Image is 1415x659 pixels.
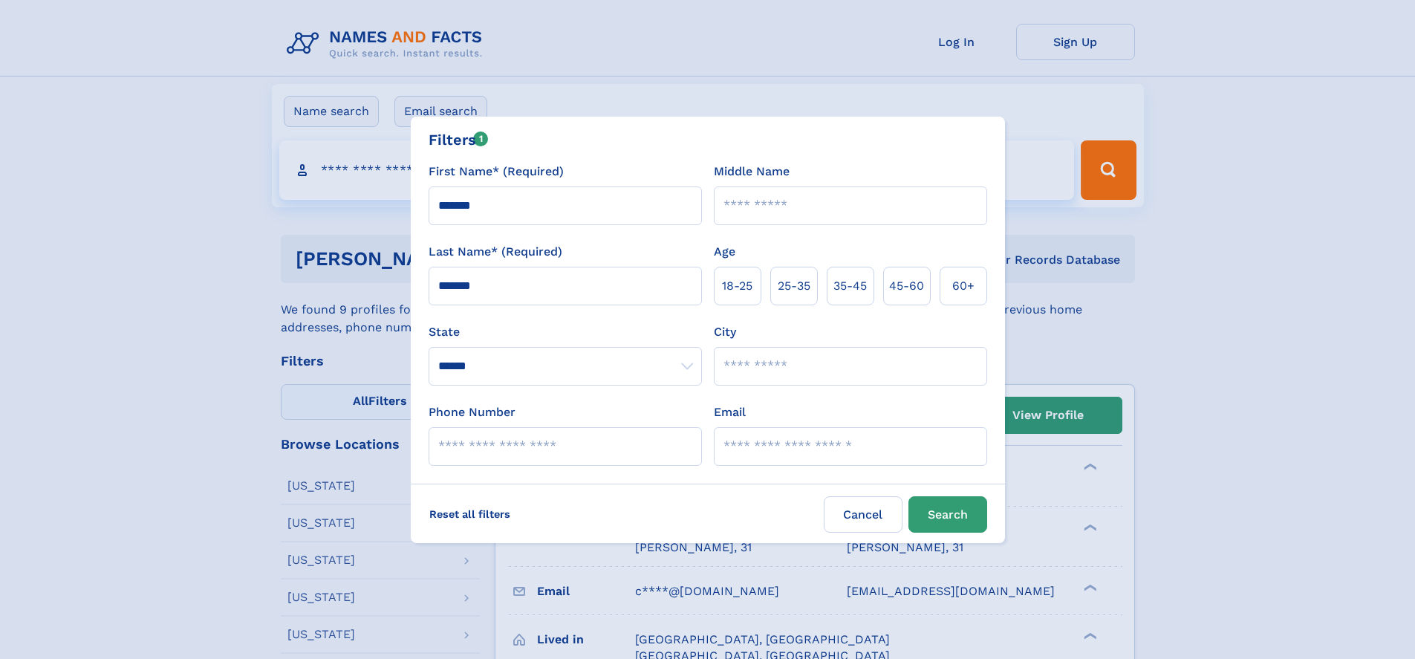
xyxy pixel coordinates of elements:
label: State [429,323,702,341]
label: Age [714,243,735,261]
label: Reset all filters [420,496,520,532]
button: Search [908,496,987,533]
label: Cancel [824,496,902,533]
span: 60+ [952,277,975,295]
span: 35‑45 [833,277,867,295]
label: Phone Number [429,403,515,421]
label: City [714,323,736,341]
label: Middle Name [714,163,790,181]
div: Filters [429,129,489,151]
span: 18‑25 [722,277,752,295]
span: 25‑35 [778,277,810,295]
span: 45‑60 [889,277,924,295]
label: Email [714,403,746,421]
label: First Name* (Required) [429,163,564,181]
label: Last Name* (Required) [429,243,562,261]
